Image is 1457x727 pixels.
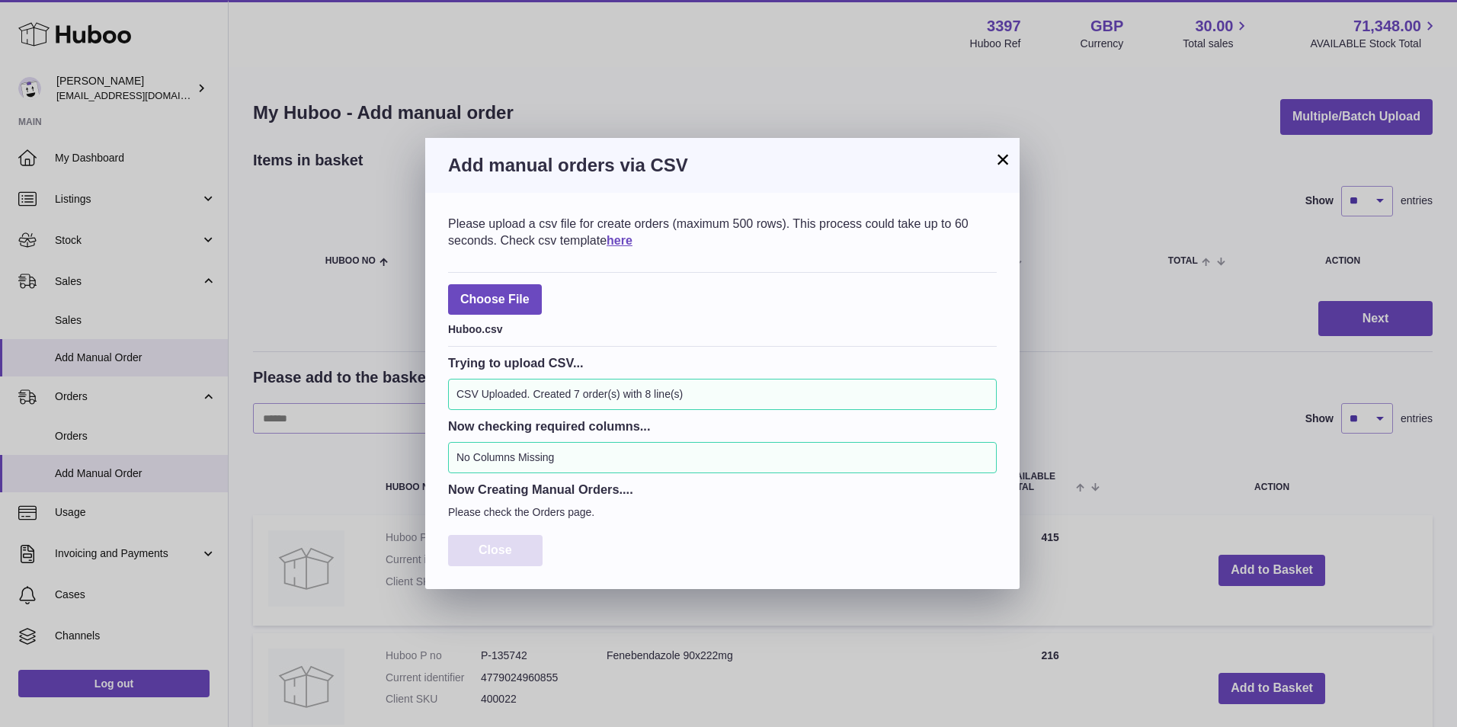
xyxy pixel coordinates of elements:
h3: Trying to upload CSV... [448,354,997,371]
div: No Columns Missing [448,442,997,473]
div: CSV Uploaded. Created 7 order(s) with 8 line(s) [448,379,997,410]
p: Please check the Orders page. [448,505,997,520]
div: Please upload a csv file for create orders (maximum 500 rows). This process could take up to 60 s... [448,216,997,248]
h3: Now Creating Manual Orders.... [448,481,997,498]
a: here [607,234,632,247]
span: Close [479,543,512,556]
button: × [994,150,1012,168]
span: Choose File [448,284,542,315]
h3: Now checking required columns... [448,418,997,434]
div: Huboo.csv [448,319,997,337]
h3: Add manual orders via CSV [448,153,997,178]
button: Close [448,535,543,566]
